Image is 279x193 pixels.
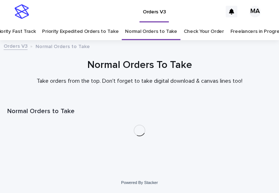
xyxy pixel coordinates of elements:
[249,6,261,17] div: MA
[184,23,224,40] a: Check Your Order
[7,59,272,72] h1: Normal Orders To Take
[14,4,29,19] img: stacker-logo-s-only.png
[121,180,158,185] a: Powered By Stacker
[7,107,272,116] h1: Normal Orders to Take
[36,42,90,50] p: Normal Orders to Take
[125,23,177,40] a: Normal Orders to Take
[7,78,272,85] p: Take orders from the top. Don't forget to take digital download & canvas lines too!
[42,23,118,40] a: Priority Expedited Orders to Take
[4,42,28,50] a: Orders V3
